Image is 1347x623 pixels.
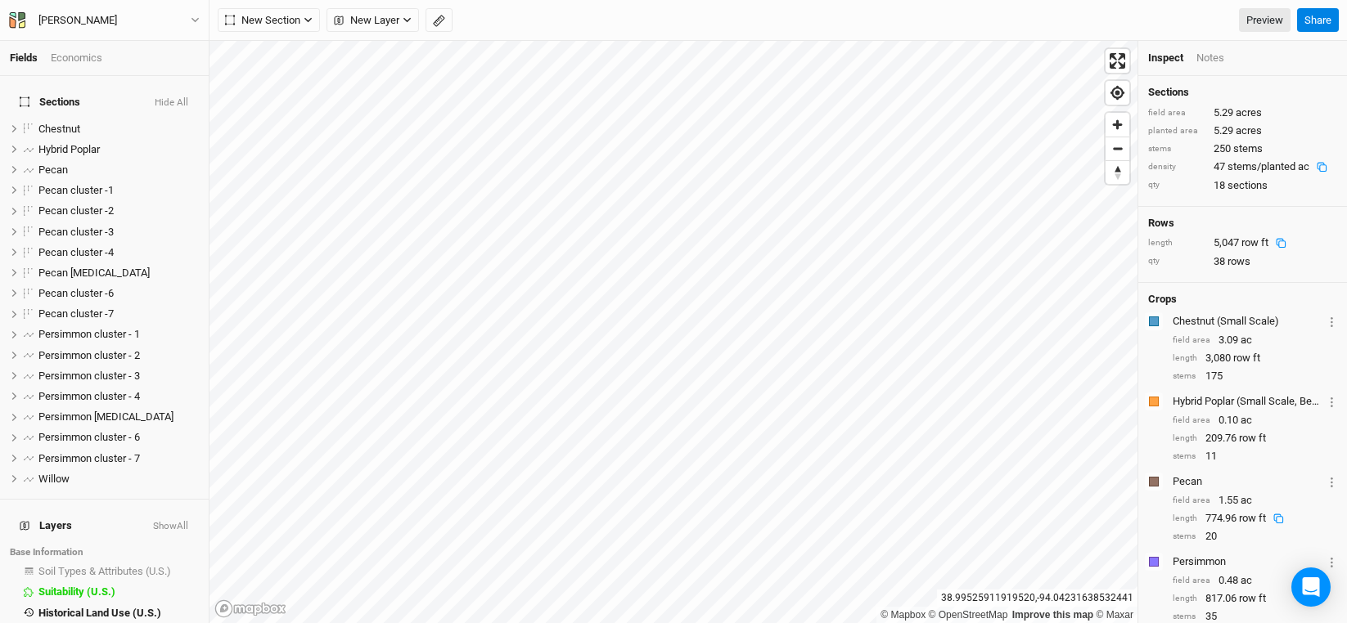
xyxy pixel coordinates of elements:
[38,143,199,156] div: Hybrid Poplar
[38,431,140,443] span: Persimmon cluster - 6
[1241,413,1252,428] span: ac
[38,164,199,177] div: Pecan
[1106,113,1129,137] button: Zoom in
[1309,161,1335,173] button: Copy
[937,589,1138,607] div: 38.99525911919520 , -94.04231638532441
[38,390,199,403] div: Persimmon cluster - 4
[38,204,114,217] span: Pecan cluster -2
[10,52,38,64] a: Fields
[38,452,140,464] span: Persimmon cluster - 7
[1239,591,1266,606] span: row ft
[1106,81,1129,105] button: Find my location
[1012,609,1093,621] a: Improve this map
[38,246,114,258] span: Pecan cluster -4
[1106,137,1129,160] button: Zoom out
[1148,141,1337,156] div: 250
[1173,450,1197,463] div: stems
[38,184,114,196] span: Pecan cluster -1
[1228,254,1250,269] span: rows
[152,521,189,532] button: ShowAll
[1214,235,1294,250] div: 5,047
[8,11,200,29] button: [PERSON_NAME]
[38,390,140,402] span: Persimmon cluster - 4
[38,607,161,619] span: Historical Land Use (U.S.)
[1241,573,1252,588] span: ac
[1173,573,1337,588] div: 0.48
[1106,49,1129,73] button: Enter fullscreen
[1173,415,1210,427] div: field area
[38,328,199,341] div: Persimmon cluster - 1
[225,12,300,29] span: New Section
[1148,125,1205,137] div: planted area
[38,585,199,598] div: Suitability (U.S.)
[1173,333,1337,347] div: 3.09
[214,599,286,618] a: Mapbox logo
[1173,554,1323,569] div: Persimmon
[1205,511,1291,526] div: 774.96
[1148,161,1205,173] div: density
[1106,160,1129,184] button: Reset bearing to north
[1327,552,1337,571] button: Crop Usage
[1236,123,1262,138] span: acres
[1173,591,1337,606] div: 817.06
[1148,51,1183,65] div: Inspect
[1148,86,1337,99] h4: Sections
[38,431,199,444] div: Persimmon cluster - 6
[1148,107,1205,119] div: field area
[1233,141,1263,156] span: stems
[1228,178,1268,193] span: sections
[38,307,114,320] span: Pecan cluster -7
[38,565,171,577] span: Soil Types & Attributes (U.S.)
[1327,311,1337,330] button: Crop Usage
[38,307,199,320] div: Pecan cluster -7
[1173,529,1337,544] div: 20
[1173,531,1197,543] div: stems
[1148,254,1337,269] div: 38
[154,97,189,109] button: Hide All
[1236,105,1262,120] span: acres
[1173,314,1323,329] div: Chestnut (Small Scale)
[1241,236,1268,249] span: row ft
[929,609,1008,621] a: OpenStreetMap
[38,123,80,135] span: Chestnut
[38,349,140,361] span: Persimmon cluster - 2
[1327,392,1337,410] button: Crop Usage
[38,349,199,362] div: Persimmon cluster - 2
[1173,575,1210,587] div: field area
[38,410,199,424] div: Persimmon cluster - 5
[1173,413,1337,428] div: 0.10
[1173,593,1197,605] div: length
[1148,123,1337,138] div: 5.29
[1291,567,1331,607] div: Open Intercom Messenger
[38,410,173,423] span: Persimmon [MEDICAL_DATA]
[327,8,419,33] button: New Layer
[1196,51,1224,65] div: Notes
[38,370,140,382] span: Persimmon cluster - 3
[51,51,102,65] div: Economics
[38,12,117,29] div: Elizabeth Crowley
[1173,351,1337,365] div: 3,080
[38,226,199,239] div: Pecan cluster -3
[1148,293,1177,306] h4: Crops
[1148,255,1205,267] div: qty
[38,473,199,486] div: Willow
[38,328,140,340] span: Persimmon cluster - 1
[38,267,150,279] span: Pecan [MEDICAL_DATA]
[209,41,1138,623] canvas: Map
[38,565,199,578] div: Soil Types & Attributes (U.S.)
[1214,159,1335,174] div: 47
[1148,178,1337,193] div: 18
[1173,369,1337,383] div: 175
[1297,8,1339,33] button: Share
[38,246,199,259] div: Pecan cluster -4
[1173,370,1197,383] div: stems
[426,8,453,33] button: Shortcut: M
[38,585,115,598] span: Suitability (U.S.)
[1228,160,1309,173] span: stems/planted ac
[1241,493,1252,508] span: ac
[38,287,114,299] span: Pecan cluster -6
[38,267,199,280] div: Pecan cluster -5
[38,473,70,485] span: Willow
[38,204,199,217] div: Pecan cluster -2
